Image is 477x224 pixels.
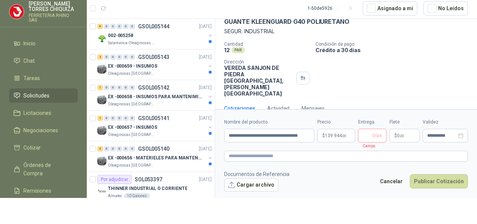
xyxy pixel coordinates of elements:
p: SOL053397 [135,177,162,182]
div: 0 [117,54,122,60]
a: Negociaciones [9,123,78,137]
div: 2 [97,54,103,60]
label: Entrega [358,119,386,126]
label: Flete [389,119,420,126]
a: Por adjudicarSOL053397[DATE] Company LogoTHINNER INDUSTRIAL O CORRIENTEAlmatec10 Galones [87,172,215,202]
div: 0 [104,24,109,29]
p: GSOL005144 [138,24,169,29]
a: Remisiones [9,184,78,198]
div: 0 [117,85,122,90]
p: EX -000656 - MATERIELES PARA MANTENIMIENTO MECANIC [108,154,202,162]
span: Licitaciones [23,109,51,117]
a: 1 0 0 0 0 0 GSOL005141[DATE] Company LogoEX -000657 - INSUMOSOleaginosas [GEOGRAPHIC_DATA][PERSON... [97,114,213,138]
p: [DATE] [199,176,212,183]
p: $ 0,00 [389,129,420,142]
img: Company Logo [97,156,106,165]
p: Crédito a 30 días [315,47,474,53]
p: FERRETERIA RHINO SAS [29,13,78,22]
div: Por adjudicar [97,175,132,184]
a: Solicitudes [9,88,78,103]
p: Condición de pago [315,42,474,47]
a: 6 0 0 0 0 0 GSOL005144[DATE] Company Logo002-005258Salamanca Oleaginosas SAS [97,22,213,46]
p: [DATE] [199,23,212,30]
p: GSOL005142 [138,85,169,90]
span: Tareas [23,74,40,82]
span: Chat [23,57,35,65]
p: EX -000658 - INSUMOS PARA MANTENIMIENTO MECANICO [108,93,202,100]
div: 0 [123,146,129,151]
span: Negociaciones [23,126,58,134]
button: Asignado a mi [363,1,417,15]
div: 1 [97,116,103,121]
span: 0 [397,133,404,138]
a: Inicio [9,36,78,51]
p: EX -000659 - INSUMOS [108,63,157,70]
div: 0 [104,85,109,90]
span: Solicitudes [23,91,49,100]
p: [DATE] [199,145,212,153]
div: 0 [110,146,116,151]
div: 0 [110,54,116,60]
div: 0 [104,54,109,60]
div: 0 [110,24,116,29]
div: 0 [123,54,129,60]
button: No Leídos [423,1,468,15]
div: Mensajes [302,104,325,113]
p: [DATE] [199,84,212,91]
span: Órdenes de Compra [23,161,71,178]
div: 0 [129,24,135,29]
div: 0 [117,146,122,151]
div: 0 [129,85,135,90]
span: Cotizar [23,144,41,152]
div: 0 [110,116,116,121]
a: Cotizar [9,141,78,155]
a: 3 0 0 0 0 0 GSOL005140[DATE] Company LogoEX -000656 - MATERIELES PARA MANTENIMIENTO MECANICOleagi... [97,144,213,168]
span: ,00 [400,134,404,138]
span: Remisiones [23,187,51,195]
p: GSOL005141 [138,116,169,121]
div: 0 [104,146,109,151]
span: $ [394,133,397,138]
div: 10 Galones [124,193,150,199]
img: Company Logo [97,65,106,74]
div: 0 [129,146,135,151]
p: $139.944,00 [317,129,355,142]
a: Tareas [9,71,78,85]
p: Oleaginosas [GEOGRAPHIC_DATA][PERSON_NAME] [108,132,155,138]
label: Nombre del producto [224,119,314,126]
div: 0 [117,116,122,121]
img: Company Logo [97,187,106,196]
div: 0 [110,85,116,90]
p: [PERSON_NAME] TORRES CHIQUIZA [29,1,78,12]
span: Días [372,129,382,142]
a: Órdenes de Compra [9,158,78,181]
p: Oleaginosas [GEOGRAPHIC_DATA][PERSON_NAME] [108,71,155,77]
div: 0 [117,24,122,29]
p: Oleaginosas [GEOGRAPHIC_DATA][PERSON_NAME] [108,162,155,168]
span: Inicio [23,39,35,48]
div: 1 - 50 de 5926 [308,2,357,14]
img: Company Logo [9,5,24,19]
div: PAR [231,47,245,53]
p: THINNER INDUSTRIAL O CORRIENTE [108,185,187,192]
div: 0 [104,116,109,121]
img: Company Logo [97,95,106,104]
p: Documentos de Referencia [224,170,289,178]
p: Campo requerido [358,142,386,155]
div: 0 [123,116,129,121]
div: 0 [123,24,129,29]
p: Cantidad [224,42,309,47]
div: 3 [97,146,103,151]
p: GSOL005140 [138,146,169,151]
p: [DATE] [199,115,212,122]
img: Company Logo [97,126,106,135]
div: 0 [129,54,135,60]
span: 139.944 [325,133,346,138]
p: Oleaginosas [GEOGRAPHIC_DATA][PERSON_NAME] [108,101,155,107]
button: Cargar archivo [224,178,279,192]
p: GSOL005143 [138,54,169,60]
a: 2 0 0 0 0 0 GSOL005143[DATE] Company LogoEX -000659 - INSUMOSOleaginosas [GEOGRAPHIC_DATA][PERSON... [97,53,213,77]
button: Cancelar [376,174,407,188]
div: 1 [97,85,103,90]
p: VEREDA SANJON DE PIEDRA [GEOGRAPHIC_DATA] , [PERSON_NAME][GEOGRAPHIC_DATA] [224,65,294,97]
